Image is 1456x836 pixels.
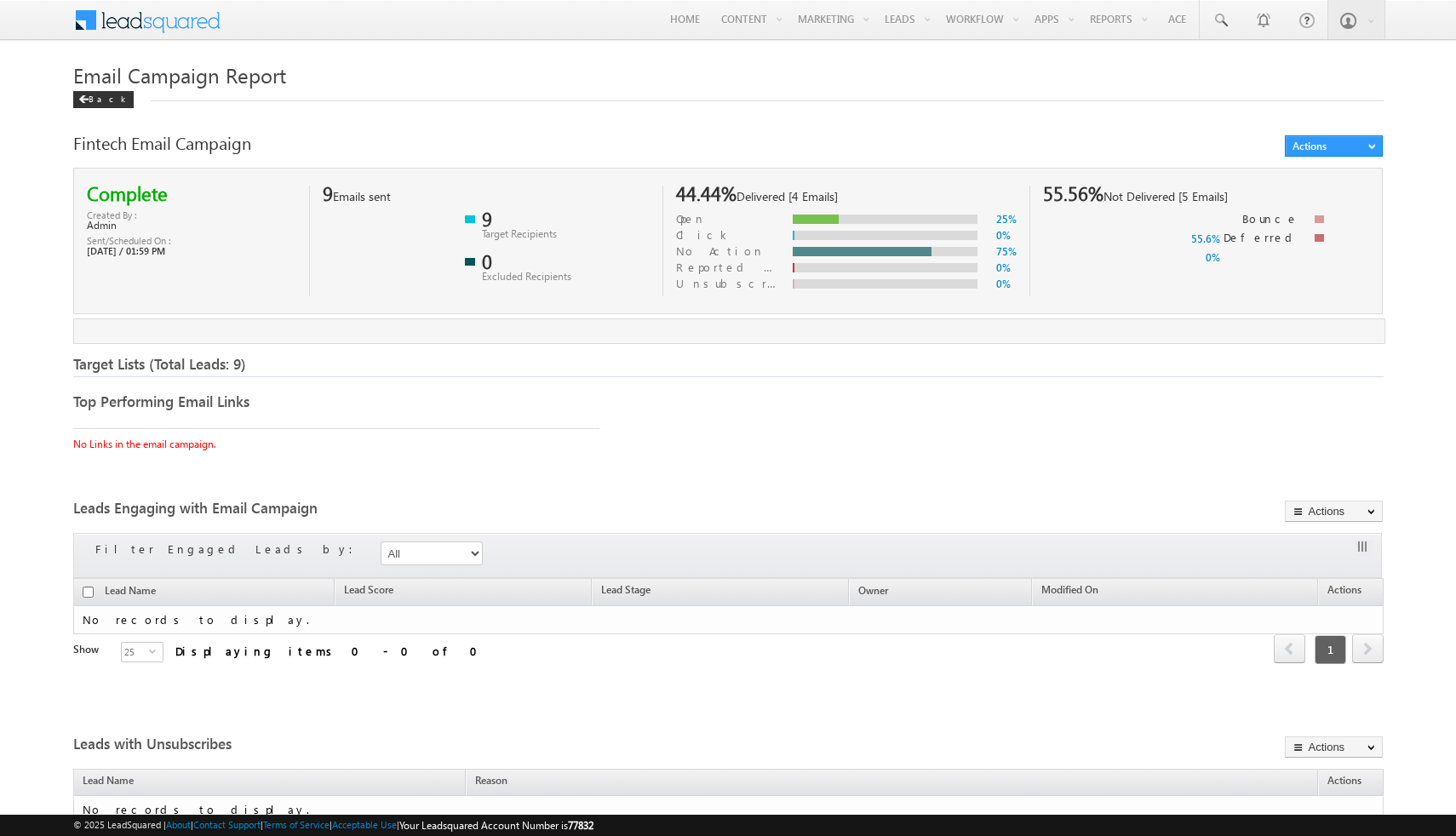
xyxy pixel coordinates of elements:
div: Excluded Recipients [482,269,638,284]
a: About [166,819,191,830]
div: Sent/Scheduled On : [87,233,296,249]
a: 0% [996,229,1011,242]
span: Click [676,227,731,243]
div: 9 [482,211,638,226]
button: Actions [1285,135,1383,157]
a: Reason [467,771,1316,795]
div: [DATE] / 01:59 PM [87,243,296,259]
a: Lead Stage [593,581,659,604]
div: Complete [87,186,296,201]
span: Email Campaign Report [73,61,286,89]
div: Target Lists (Total Leads: 9) [73,357,1384,372]
p: No Links in the email campaign. [73,437,599,452]
a: Back [73,90,142,105]
span: Open [676,211,706,226]
span: Not Delivered [5 Emails] [1103,188,1228,204]
div: Fintech Email Campaign [73,135,1160,159]
a: Lead Score [335,581,402,604]
a: Modified On [1033,581,1107,604]
a: 0% [996,261,1011,274]
span: 77832 [568,819,593,832]
span: Owner [858,584,888,597]
div: Show [73,642,107,657]
span: 44.44% [676,180,737,206]
a: 25% [996,213,1017,226]
span: Delivered [4 Emails] [737,188,838,204]
span: No Action [676,243,765,259]
div: Leads with Unsubscribes [73,736,936,760]
span: prev [1274,634,1305,663]
span: Emails sent [333,188,391,204]
a: 0% [1206,251,1220,264]
span: Actions [1319,581,1370,604]
div: 0 [482,254,638,269]
span: 9 [323,180,333,206]
span: Lead Stage [601,583,651,596]
span: Your Leadsquared Account Number is [399,819,593,832]
span: 1 [1315,635,1346,664]
div: Deferred [1183,230,1298,245]
span: Modified On [1041,583,1098,596]
span: Lead Score [344,583,393,596]
span: Reported spam [676,260,782,275]
a: prev [1274,636,1305,663]
td: No records to display. [73,796,1384,824]
span: select [149,647,163,655]
a: 75% [996,245,1017,258]
a: Acceptable Use [332,819,397,830]
span: 55.56% [1043,180,1103,206]
a: Contact Support [193,819,261,830]
span: next [1352,634,1384,663]
div: Displaying items 0 - 0 of 0 [175,641,488,661]
div: Bounce [1183,211,1298,226]
span: Actions [1319,771,1383,795]
input: Check all records [83,587,94,598]
div: Created By : [87,208,296,223]
span: Unsubscribed [676,276,782,291]
span: 25 [122,643,149,661]
div: Filter Engaged Leads by: [95,541,364,557]
div: Leads Engaging with Email Campaign [73,501,936,524]
div: Back [73,91,134,108]
a: Terms of Service [263,819,330,830]
a: Lead Name [74,771,142,795]
td: No records to display. [73,606,1384,634]
span: © 2025 LeadSquared | | | | | [73,817,593,833]
button: Actions [1285,736,1383,758]
a: Lead Name [96,581,164,605]
a: 0% [996,278,1011,290]
a: next [1352,636,1384,663]
p: Top Performing Email Links [73,394,599,429]
button: Actions [1285,501,1383,522]
div: Admin [87,218,296,233]
div: Target Recipients [482,226,638,242]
